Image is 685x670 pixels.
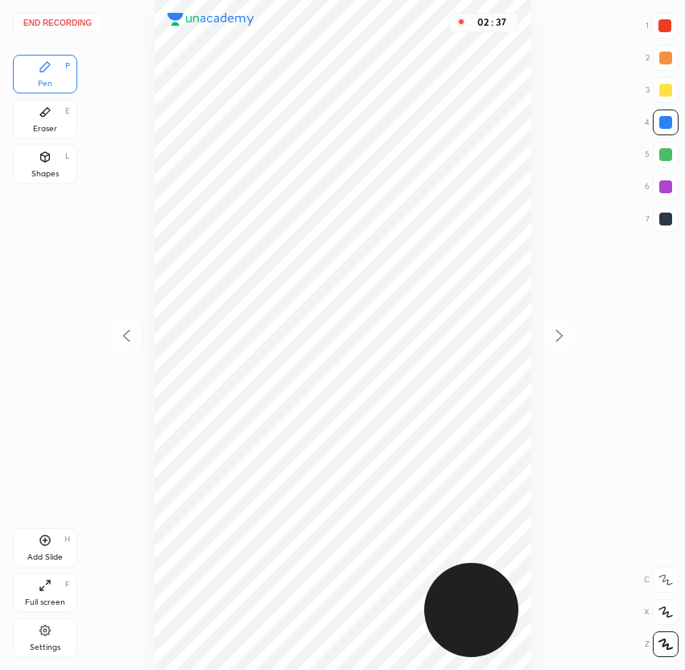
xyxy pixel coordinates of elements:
[646,13,678,39] div: 1
[645,631,679,657] div: Z
[33,125,57,133] div: Eraser
[646,77,679,103] div: 3
[65,107,70,115] div: E
[13,13,102,32] button: End recording
[167,13,254,26] img: logo.38c385cc.svg
[31,170,59,178] div: Shapes
[646,206,679,232] div: 7
[644,599,679,625] div: X
[645,142,679,167] div: 5
[645,174,679,200] div: 6
[65,152,70,160] div: L
[25,598,65,606] div: Full screen
[65,581,70,589] div: F
[27,553,63,561] div: Add Slide
[644,567,679,593] div: C
[645,110,679,135] div: 4
[646,45,679,71] div: 2
[472,17,511,28] div: 02 : 37
[38,80,52,88] div: Pen
[64,536,70,544] div: H
[30,643,60,651] div: Settings
[65,62,70,70] div: P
